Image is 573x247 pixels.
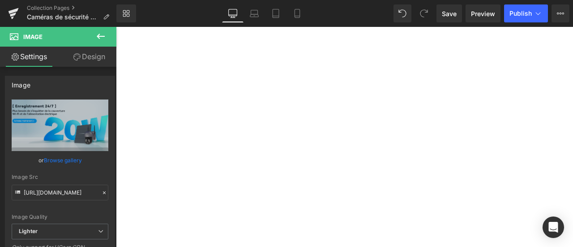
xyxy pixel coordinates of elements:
[27,13,99,21] span: Caméras de sécurité sur batterie
[23,33,43,40] span: Image
[60,47,118,67] a: Design
[415,4,433,22] button: Redo
[466,4,500,22] a: Preview
[19,228,38,234] b: Lighter
[12,76,30,89] div: Image
[27,4,116,12] a: Collection Pages
[509,10,532,17] span: Publish
[471,9,495,18] span: Preview
[44,152,82,168] a: Browse gallery
[12,156,108,165] div: or
[504,4,548,22] button: Publish
[116,4,136,22] a: New Library
[12,185,108,200] input: Link
[244,4,265,22] a: Laptop
[543,217,564,238] div: Open Intercom Messenger
[12,214,108,220] div: Image Quality
[286,4,308,22] a: Mobile
[393,4,411,22] button: Undo
[265,4,286,22] a: Tablet
[552,4,569,22] button: More
[442,9,457,18] span: Save
[12,174,108,180] div: Image Src
[222,4,244,22] a: Desktop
